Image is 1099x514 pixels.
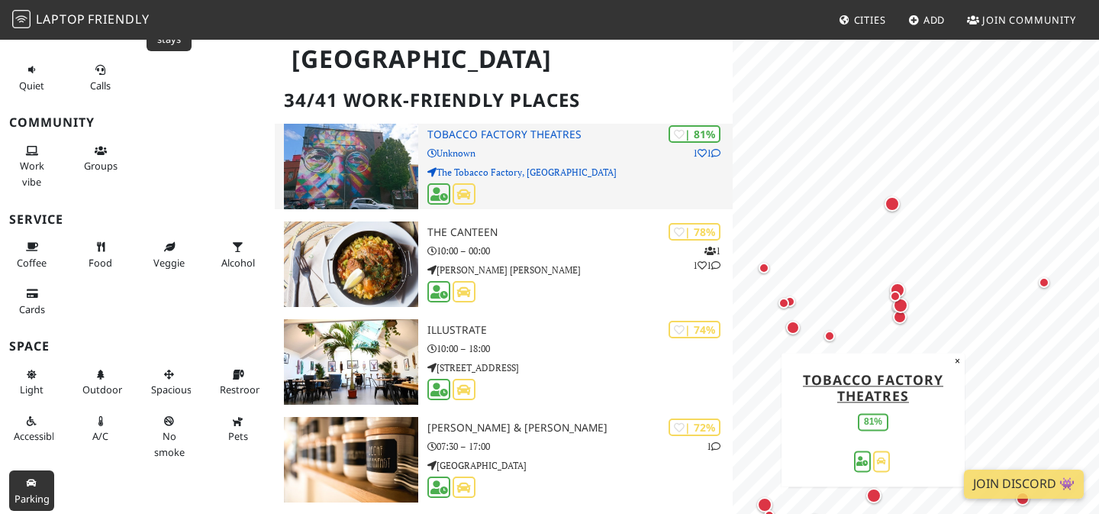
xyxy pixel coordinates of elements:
[961,6,1082,34] a: Join Community
[9,339,266,354] h3: Space
[893,310,913,330] div: Map marker
[279,38,730,80] h1: [GEOGRAPHIC_DATA]
[78,362,123,402] button: Outdoor
[890,291,908,309] div: Map marker
[824,331,843,349] div: Map marker
[36,11,85,27] span: Laptop
[215,234,260,275] button: Alcohol
[157,16,181,45] span: Long stays
[78,234,123,275] button: Food
[427,226,733,239] h3: The Canteen
[9,409,54,449] button: Accessible
[669,321,720,338] div: | 74%
[427,324,733,337] h3: Illustrate
[154,429,185,458] span: Smoke free
[707,439,720,454] p: 1
[427,165,733,179] p: The Tobacco Factory, [GEOGRAPHIC_DATA]
[19,79,44,92] span: Quiet
[15,492,50,506] span: Parking
[1039,277,1057,296] div: Map marker
[9,234,54,275] button: Coffee
[693,146,720,160] p: 1 1
[92,429,108,443] span: Air conditioned
[427,244,733,258] p: 10:00 – 00:00
[78,409,123,449] button: A/C
[427,360,733,375] p: [STREET_ADDRESS]
[427,422,733,435] h3: [PERSON_NAME] & [PERSON_NAME]
[759,263,777,281] div: Map marker
[9,138,54,194] button: Work vibe
[17,256,47,270] span: Coffee
[284,319,418,405] img: Illustrate
[669,223,720,241] div: | 78%
[902,6,952,34] a: Add
[669,125,720,143] div: | 81%
[9,362,54,402] button: Light
[785,296,803,315] div: Map marker
[427,458,733,473] p: [GEOGRAPHIC_DATA]
[275,319,733,405] a: Illustrate | 74% Illustrate 10:00 – 18:00 [STREET_ADDRESS]
[221,256,255,270] span: Alcohol
[12,10,31,28] img: LaptopFriendly
[923,13,946,27] span: Add
[88,11,149,27] span: Friendly
[9,115,266,130] h3: Community
[153,256,185,270] span: Veggie
[12,7,150,34] a: LaptopFriendly LaptopFriendly
[275,124,733,209] a: Tobacco Factory Theatres | 81% 11 Tobacco Factory Theatres Unknown The Tobacco Factory, [GEOGRAPH...
[82,383,122,396] span: Outdoor area
[284,77,724,124] h2: 34/41 Work-Friendly Places
[669,419,720,436] div: | 72%
[892,302,910,320] div: Map marker
[427,341,733,356] p: 10:00 – 18:00
[9,281,54,322] button: Cards
[284,221,418,307] img: The Canteen
[19,302,45,316] span: Credit cards
[9,470,54,511] button: Parking
[228,429,248,443] span: Pet friendly
[20,159,44,188] span: People working
[14,429,60,443] span: Accessible
[220,383,265,396] span: Restroom
[778,298,797,316] div: Map marker
[893,298,914,319] div: Map marker
[215,362,260,402] button: Restroom
[78,57,123,98] button: Calls
[147,234,192,275] button: Veggie
[20,383,44,396] span: Natural light
[427,263,733,277] p: [PERSON_NAME] [PERSON_NAME]
[84,159,118,173] span: Group tables
[9,57,54,98] button: Quiet
[427,128,733,141] h3: Tobacco Factory Theatres
[9,212,266,227] h3: Service
[284,417,418,503] img: Spicer & Cole
[275,221,733,307] a: The Canteen | 78% 111 The Canteen 10:00 – 00:00 [PERSON_NAME] [PERSON_NAME]
[215,409,260,449] button: Pets
[151,383,192,396] span: Spacious
[275,417,733,503] a: Spicer & Cole | 72% 1 [PERSON_NAME] & [PERSON_NAME] 07:30 – 17:00 [GEOGRAPHIC_DATA]
[147,362,192,402] button: Spacious
[786,321,806,341] div: Map marker
[885,196,906,218] div: Map marker
[950,353,965,370] button: Close popup
[890,283,911,304] div: Map marker
[858,413,888,431] div: 81%
[693,244,720,273] p: 1 1 1
[982,13,1076,27] span: Join Community
[803,370,943,405] a: Tobacco Factory Theatres
[427,146,733,160] p: Unknown
[147,409,192,464] button: No smoke
[833,6,892,34] a: Cities
[854,13,886,27] span: Cities
[78,138,123,179] button: Groups
[427,439,733,454] p: 07:30 – 17:00
[89,256,112,270] span: Food
[90,79,111,92] span: Video/audio calls
[284,124,418,209] img: Tobacco Factory Theatres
